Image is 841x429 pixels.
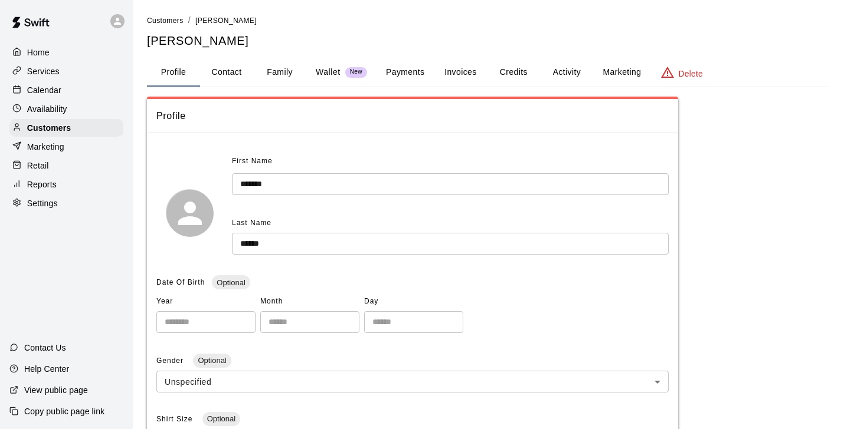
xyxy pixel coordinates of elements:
[9,119,123,137] a: Customers
[147,58,200,87] button: Profile
[27,103,67,115] p: Availability
[212,278,250,287] span: Optional
[253,58,306,87] button: Family
[156,278,205,286] span: Date Of Birth
[147,33,827,49] h5: [PERSON_NAME]
[27,47,50,58] p: Home
[27,65,60,77] p: Services
[147,16,184,25] span: Customers
[345,68,367,76] span: New
[147,14,827,27] nav: breadcrumb
[540,58,593,87] button: Activity
[27,197,58,209] p: Settings
[24,384,88,396] p: View public page
[202,414,240,423] span: Optional
[9,176,123,193] a: Reports
[232,152,273,171] span: First Name
[593,58,650,87] button: Marketing
[200,58,253,87] button: Contact
[24,405,104,417] p: Copy public page link
[27,122,71,134] p: Customers
[188,14,191,27] li: /
[9,138,123,156] a: Marketing
[9,157,123,174] a: Retail
[24,342,66,354] p: Contact Us
[9,81,123,99] a: Calendar
[27,141,64,153] p: Marketing
[156,415,195,423] span: Shirt Size
[434,58,487,87] button: Invoices
[27,179,57,190] p: Reports
[9,44,123,61] a: Home
[9,62,123,80] a: Services
[24,363,69,375] p: Help Center
[193,356,231,365] span: Optional
[27,160,49,171] p: Retail
[147,15,184,25] a: Customers
[679,68,703,80] p: Delete
[377,58,434,87] button: Payments
[27,84,61,96] p: Calendar
[364,292,463,311] span: Day
[232,219,271,227] span: Last Name
[316,66,341,78] p: Wallet
[9,194,123,212] a: Settings
[156,357,186,365] span: Gender
[156,371,669,392] div: Unspecified
[9,100,123,118] a: Availability
[487,58,540,87] button: Credits
[147,58,827,87] div: basic tabs example
[156,292,256,311] span: Year
[260,292,359,311] span: Month
[156,108,669,124] span: Profile
[195,16,257,25] span: [PERSON_NAME]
